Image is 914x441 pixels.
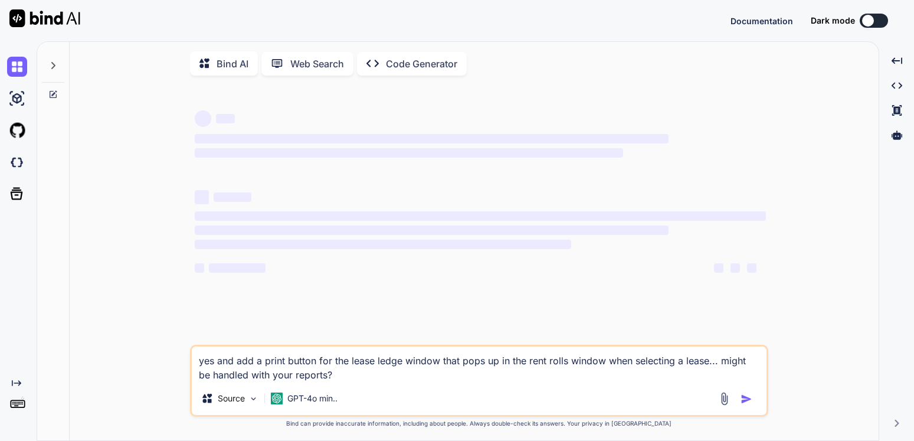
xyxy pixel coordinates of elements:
[195,263,204,273] span: ‌
[718,392,731,406] img: attachment
[730,263,740,273] span: ‌
[290,57,344,71] p: Web Search
[9,9,80,27] img: Bind AI
[730,16,793,26] span: Documentation
[218,393,245,404] p: Source
[192,347,766,382] textarea: yes and add a print button for the lease ledge window that pops up in the rent rolls window when ...
[217,57,248,71] p: Bind AI
[386,57,457,71] p: Code Generator
[7,89,27,109] img: ai-studio
[195,134,669,143] span: ‌
[195,211,766,221] span: ‌
[741,393,752,405] img: icon
[7,120,27,141] img: githubLight
[195,226,669,235] span: ‌
[287,393,338,404] p: GPT-4o min..
[209,263,266,273] span: ‌
[811,15,855,27] span: Dark mode
[7,57,27,77] img: chat
[216,114,235,123] span: ‌
[214,192,251,202] span: ‌
[195,110,211,127] span: ‌
[730,15,793,27] button: Documentation
[747,263,756,273] span: ‌
[195,240,572,249] span: ‌
[195,148,623,158] span: ‌
[248,394,258,404] img: Pick Models
[7,152,27,172] img: darkCloudIdeIcon
[190,419,768,428] p: Bind can provide inaccurate information, including about people. Always double-check its answers....
[271,393,283,404] img: GPT-4o mini
[714,263,723,273] span: ‌
[195,190,209,204] span: ‌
